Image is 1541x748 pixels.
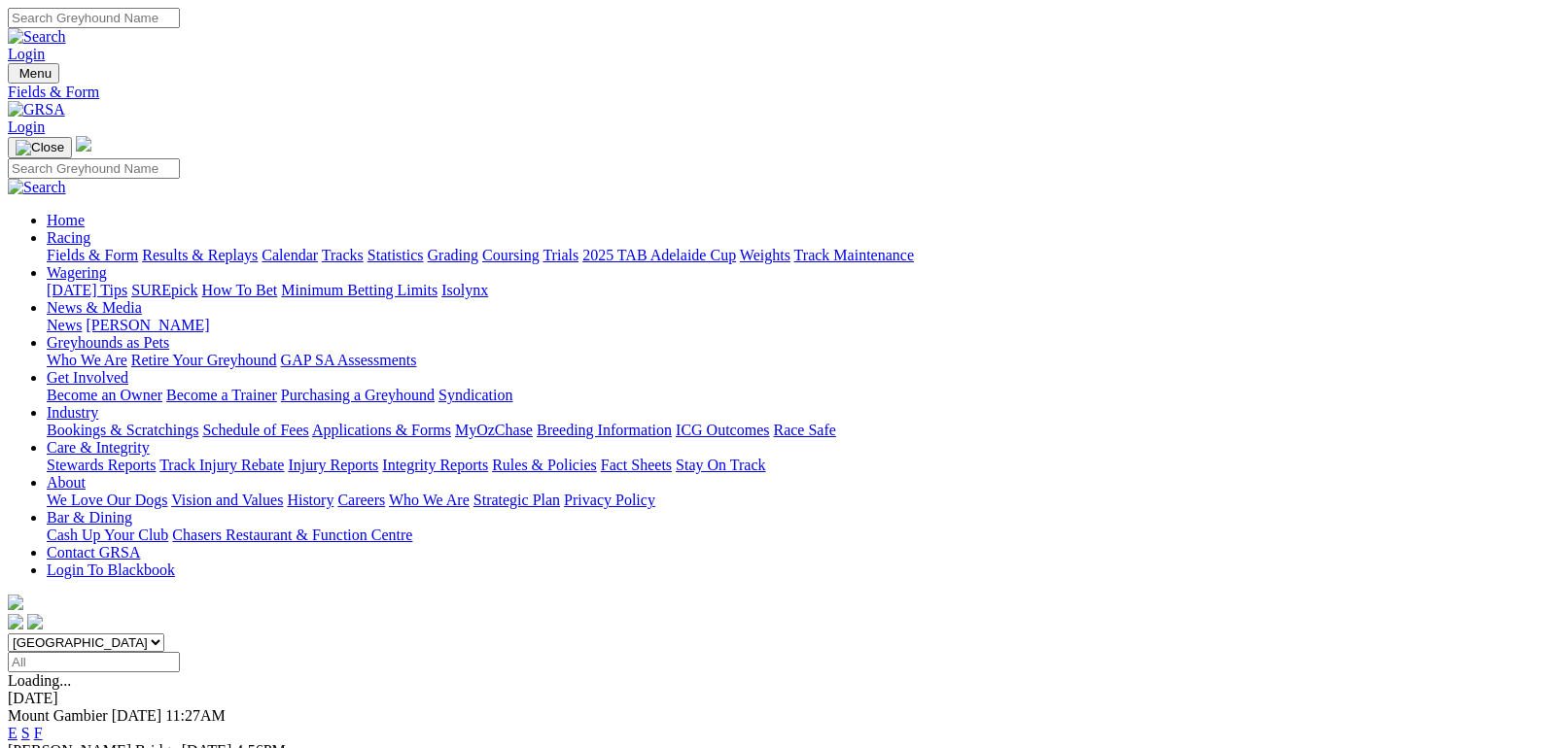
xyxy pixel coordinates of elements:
a: Weights [740,247,790,263]
a: Who We Are [47,352,127,368]
a: Tracks [322,247,364,263]
a: Wagering [47,264,107,281]
a: Fields & Form [47,247,138,263]
a: Integrity Reports [382,457,488,473]
a: Become a Trainer [166,387,277,403]
a: Fact Sheets [601,457,672,473]
a: Injury Reports [288,457,378,473]
img: twitter.svg [27,614,43,629]
a: Care & Integrity [47,439,150,456]
a: Breeding Information [537,422,672,438]
a: Purchasing a Greyhound [281,387,435,403]
a: Login To Blackbook [47,561,175,578]
a: ICG Outcomes [676,422,769,438]
a: Statistics [368,247,424,263]
span: [DATE] [112,707,162,724]
img: Search [8,179,66,196]
img: GRSA [8,101,65,119]
a: Stay On Track [676,457,765,473]
div: Racing [47,247,1533,264]
div: Greyhounds as Pets [47,352,1533,369]
a: Racing [47,229,90,246]
a: 2025 TAB Adelaide Cup [582,247,736,263]
a: Minimum Betting Limits [281,282,438,298]
div: [DATE] [8,690,1533,707]
a: Strategic Plan [473,492,560,508]
a: News [47,317,82,333]
a: SUREpick [131,282,197,298]
a: Applications & Forms [312,422,451,438]
img: logo-grsa-white.png [8,595,23,610]
a: Syndication [438,387,512,403]
a: GAP SA Assessments [281,352,417,368]
button: Toggle navigation [8,63,59,84]
a: History [287,492,333,508]
a: Stewards Reports [47,457,156,473]
a: Home [47,212,85,228]
a: Race Safe [773,422,835,438]
a: Rules & Policies [492,457,597,473]
span: 11:27AM [165,707,226,724]
a: Contact GRSA [47,544,140,561]
a: Results & Replays [142,247,258,263]
a: Grading [428,247,478,263]
div: Bar & Dining [47,527,1533,544]
a: Track Injury Rebate [159,457,284,473]
a: Schedule of Fees [202,422,308,438]
a: Vision and Values [171,492,283,508]
a: Retire Your Greyhound [131,352,277,368]
a: Cash Up Your Club [47,527,168,543]
a: Privacy Policy [564,492,655,508]
a: Chasers Restaurant & Function Centre [172,527,412,543]
a: Bookings & Scratchings [47,422,198,438]
a: Become an Owner [47,387,162,403]
a: Fields & Form [8,84,1533,101]
a: Who We Are [389,492,470,508]
div: About [47,492,1533,509]
a: MyOzChase [455,422,533,438]
a: How To Bet [202,282,278,298]
a: Isolynx [441,282,488,298]
button: Toggle navigation [8,137,72,158]
span: Loading... [8,672,71,689]
a: News & Media [47,299,142,316]
a: Get Involved [47,369,128,386]
span: Mount Gambier [8,707,108,724]
a: Bar & Dining [47,509,132,526]
img: Close [16,140,64,155]
img: facebook.svg [8,614,23,629]
a: Login [8,46,45,62]
a: About [47,474,86,491]
a: [DATE] Tips [47,282,127,298]
input: Search [8,8,180,28]
a: [PERSON_NAME] [86,317,209,333]
a: Coursing [482,247,540,263]
a: Greyhounds as Pets [47,334,169,351]
a: Login [8,119,45,135]
a: S [21,725,30,741]
div: News & Media [47,317,1533,334]
a: F [34,725,43,741]
a: E [8,725,18,741]
div: Get Involved [47,387,1533,404]
a: Track Maintenance [794,247,914,263]
a: Careers [337,492,385,508]
input: Select date [8,652,180,672]
a: Trials [543,247,578,263]
a: We Love Our Dogs [47,492,167,508]
img: logo-grsa-white.png [76,136,91,152]
div: Industry [47,422,1533,439]
a: Calendar [262,247,318,263]
div: Care & Integrity [47,457,1533,474]
div: Wagering [47,282,1533,299]
input: Search [8,158,180,179]
a: Industry [47,404,98,421]
img: Search [8,28,66,46]
span: Menu [19,66,52,81]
